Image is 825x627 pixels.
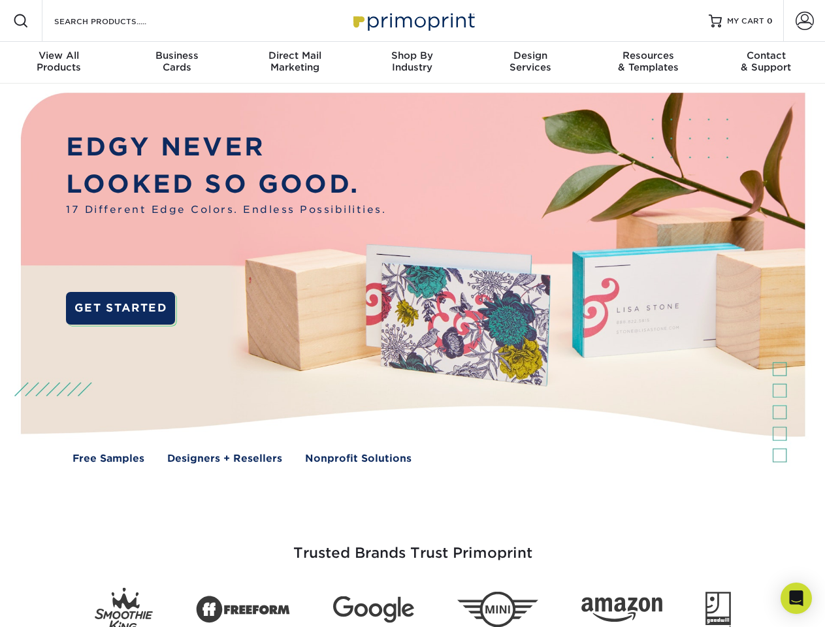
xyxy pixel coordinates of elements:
span: MY CART [727,16,764,27]
div: & Templates [589,50,707,73]
a: Contact& Support [707,42,825,84]
span: 17 Different Edge Colors. Endless Possibilities. [66,202,386,217]
div: Industry [353,50,471,73]
div: Services [472,50,589,73]
img: Amazon [581,598,662,622]
img: Google [333,596,414,623]
span: Direct Mail [236,50,353,61]
p: EDGY NEVER [66,129,386,166]
a: Shop ByIndustry [353,42,471,84]
input: SEARCH PRODUCTS..... [53,13,180,29]
a: Nonprofit Solutions [305,451,412,466]
a: BusinessCards [118,42,235,84]
span: Shop By [353,50,471,61]
a: Free Samples [73,451,144,466]
img: Goodwill [705,592,731,627]
h3: Trusted Brands Trust Primoprint [31,513,795,577]
span: Design [472,50,589,61]
div: Cards [118,50,235,73]
a: Resources& Templates [589,42,707,84]
span: Contact [707,50,825,61]
div: & Support [707,50,825,73]
p: LOOKED SO GOOD. [66,166,386,203]
a: DesignServices [472,42,589,84]
a: Direct MailMarketing [236,42,353,84]
span: Resources [589,50,707,61]
a: GET STARTED [66,292,175,325]
a: Designers + Resellers [167,451,282,466]
div: Marketing [236,50,353,73]
div: Open Intercom Messenger [781,583,812,614]
span: Business [118,50,235,61]
span: 0 [767,16,773,25]
img: Primoprint [348,7,478,35]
